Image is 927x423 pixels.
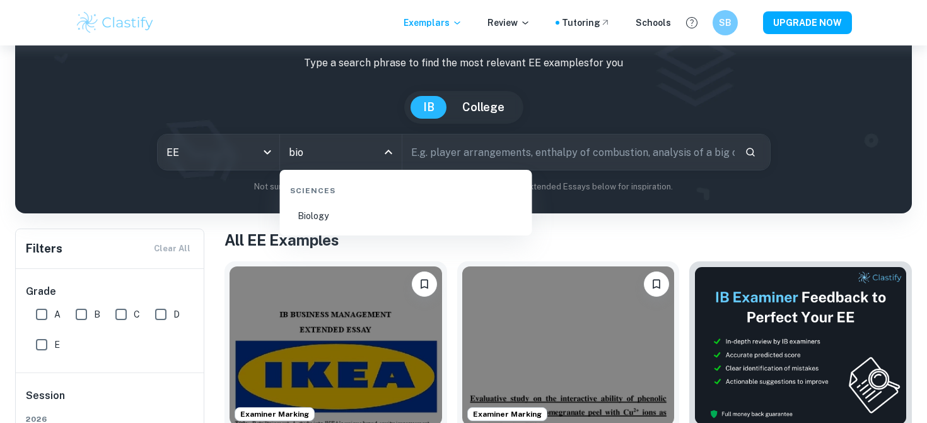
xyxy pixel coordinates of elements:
button: Close [380,143,397,161]
button: College [450,96,517,119]
input: E.g. player arrangements, enthalpy of combustion, analysis of a big city... [402,134,735,170]
button: Bookmark [412,271,437,297]
h6: SB [718,16,733,30]
a: Tutoring [562,16,610,30]
span: D [173,307,180,321]
p: Not sure what to search for? You can always look through our example Extended Essays below for in... [25,181,902,193]
button: SB [713,10,738,35]
button: UPGRADE NOW [763,11,852,34]
span: Examiner Marking [468,408,547,420]
button: IB [411,96,447,119]
span: E [54,338,60,352]
h6: Session [26,388,195,414]
span: C [134,307,140,321]
img: Clastify logo [75,10,155,35]
button: Search [740,141,761,163]
p: Exemplars [404,16,462,30]
div: Sciences [285,175,527,201]
h6: Filters [26,240,62,258]
button: Help and Feedback [681,12,703,33]
p: Type a search phrase to find the most relevant EE examples for you [25,56,902,71]
span: Examiner Marking [235,408,314,420]
li: Biology [285,201,527,230]
h1: All EE Examples [224,229,912,251]
h6: Grade [26,284,195,299]
span: A [54,307,61,321]
span: B [94,307,100,321]
a: Schools [636,16,671,30]
p: Review [487,16,530,30]
button: Bookmark [644,271,669,297]
div: EE [158,134,279,170]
